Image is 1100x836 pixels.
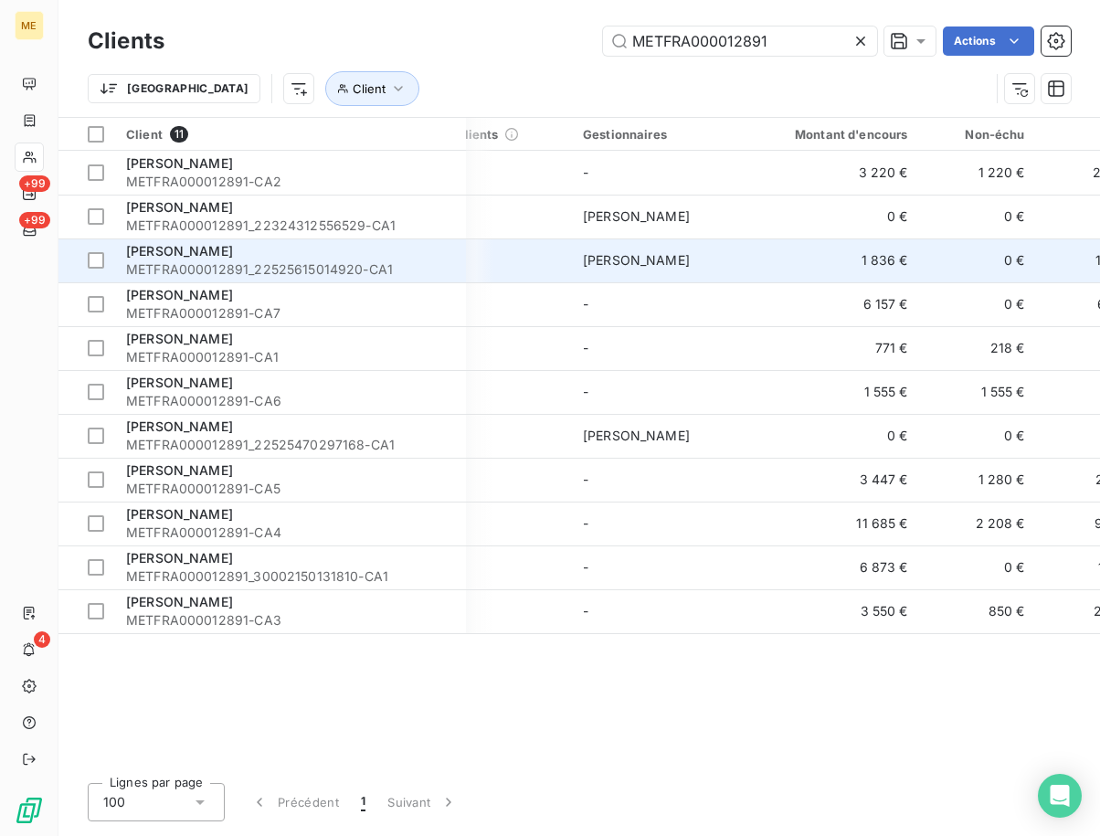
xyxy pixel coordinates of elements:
[376,783,469,821] button: Suivant
[762,151,919,195] td: 3 220 €
[762,458,919,502] td: 3 447 €
[350,783,376,821] button: 1
[762,502,919,545] td: 11 685 €
[773,127,908,142] div: Montant d'encours
[126,436,455,454] span: METFRA000012891_22525470297168-CA1
[583,471,588,487] span: -
[19,212,50,228] span: +99
[919,545,1036,589] td: 0 €
[126,260,455,279] span: METFRA000012891_22525615014920-CA1
[919,326,1036,370] td: 218 €
[126,348,455,366] span: METFRA000012891-CA1
[930,127,1025,142] div: Non-échu
[126,567,455,586] span: METFRA000012891_30002150131810-CA1
[15,11,44,40] div: ME
[103,793,125,811] span: 100
[919,502,1036,545] td: 2 208 €
[919,414,1036,458] td: 0 €
[88,74,260,103] button: [GEOGRAPHIC_DATA]
[762,238,919,282] td: 1 836 €
[126,173,455,191] span: METFRA000012891-CA2
[126,611,455,630] span: METFRA000012891-CA3
[126,392,455,410] span: METFRA000012891-CA6
[583,296,588,312] span: -
[762,589,919,633] td: 3 550 €
[126,199,233,215] span: [PERSON_NAME]
[15,796,44,825] img: Logo LeanPay
[583,208,690,224] span: [PERSON_NAME]
[126,243,233,259] span: [PERSON_NAME]
[1038,774,1082,818] div: Open Intercom Messenger
[583,428,690,443] span: [PERSON_NAME]
[583,559,588,575] span: -
[34,631,50,648] span: 4
[126,304,455,323] span: METFRA000012891-CA7
[126,550,233,566] span: [PERSON_NAME]
[126,331,233,346] span: [PERSON_NAME]
[919,282,1036,326] td: 0 €
[762,545,919,589] td: 6 873 €
[361,793,365,811] span: 1
[762,282,919,326] td: 6 157 €
[919,195,1036,238] td: 0 €
[762,326,919,370] td: 771 €
[762,370,919,414] td: 1 555 €
[762,414,919,458] td: 0 €
[126,155,233,171] span: [PERSON_NAME]
[170,126,188,143] span: 11
[583,164,588,180] span: -
[126,506,233,522] span: [PERSON_NAME]
[583,252,690,268] span: [PERSON_NAME]
[325,71,419,106] button: Client
[943,26,1034,56] button: Actions
[919,370,1036,414] td: 1 555 €
[583,384,588,399] span: -
[19,175,50,192] span: +99
[88,25,164,58] h3: Clients
[126,524,455,542] span: METFRA000012891-CA4
[919,589,1036,633] td: 850 €
[919,151,1036,195] td: 1 220 €
[919,458,1036,502] td: 1 280 €
[126,127,163,142] span: Client
[126,375,233,390] span: [PERSON_NAME]
[239,783,350,821] button: Précédent
[126,418,233,434] span: [PERSON_NAME]
[583,127,751,142] div: Gestionnaires
[583,340,588,355] span: -
[583,515,588,531] span: -
[126,217,455,235] span: METFRA000012891_22324312556529-CA1
[126,287,233,302] span: [PERSON_NAME]
[919,238,1036,282] td: 0 €
[126,462,233,478] span: [PERSON_NAME]
[126,594,233,609] span: [PERSON_NAME]
[353,81,386,96] span: Client
[583,603,588,619] span: -
[603,26,877,56] input: Rechercher
[762,195,919,238] td: 0 €
[126,480,455,498] span: METFRA000012891-CA5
